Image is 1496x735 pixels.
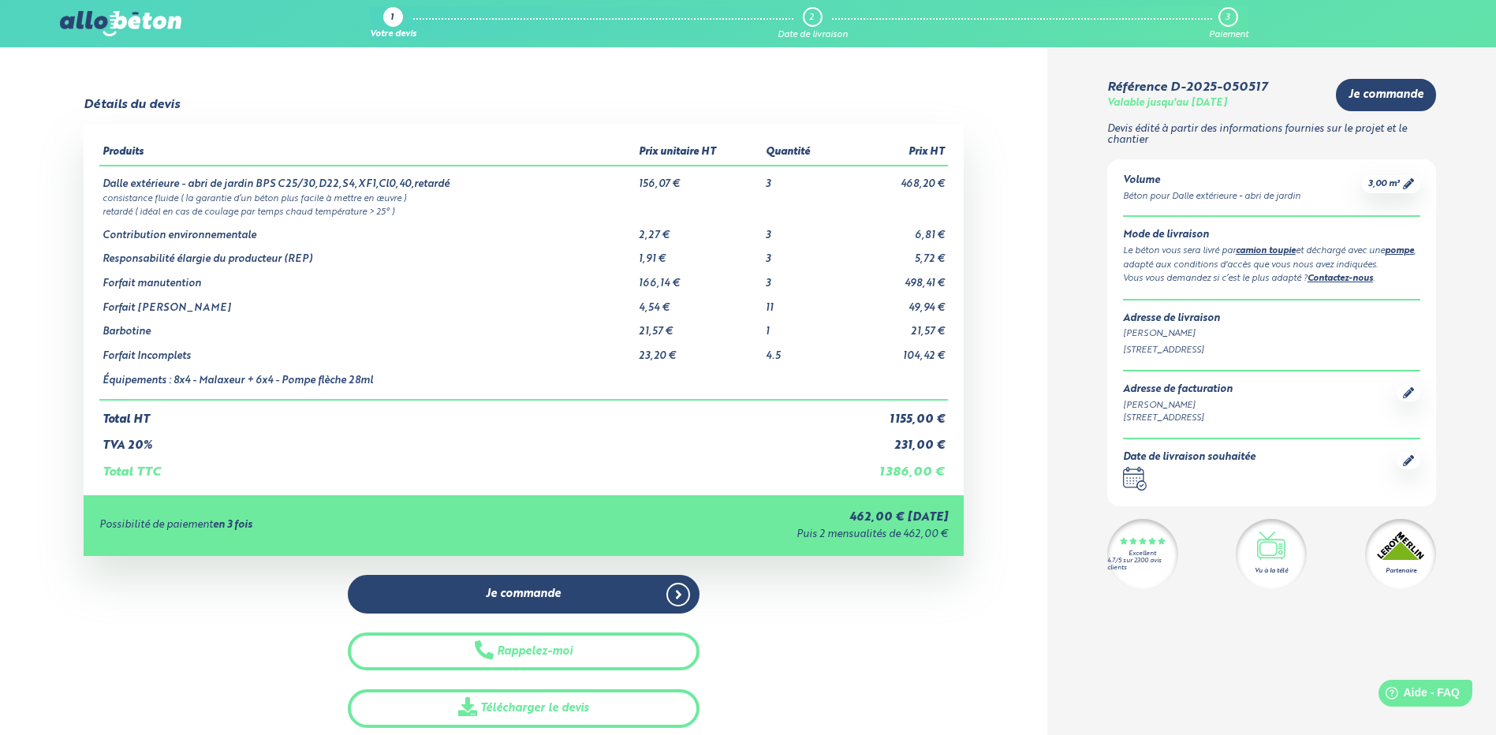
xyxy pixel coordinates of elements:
[839,427,948,453] td: 231,00 €
[839,140,948,166] th: Prix HT
[99,400,838,427] td: Total HT
[370,30,416,40] div: Votre devis
[763,338,839,363] td: 4.5
[1123,452,1255,464] div: Date de livraison souhaitée
[60,11,181,36] img: allobéton
[390,13,394,24] div: 1
[1123,412,1233,425] div: [STREET_ADDRESS]
[839,166,948,191] td: 468,20 €
[1123,175,1300,187] div: Volume
[839,453,948,479] td: 1 386,00 €
[1123,229,1420,241] div: Mode de livraison
[839,314,948,338] td: 21,57 €
[1209,30,1248,40] div: Paiement
[1123,272,1420,286] div: Vous vous demandez si c’est le plus adapté ? .
[839,266,948,290] td: 498,41 €
[839,241,948,266] td: 5,72 €
[636,266,763,290] td: 166,14 €
[763,218,839,242] td: 3
[636,290,763,315] td: 4,54 €
[1107,124,1436,147] p: Devis édité à partir des informations fournies sur le projet et le chantier
[99,338,636,363] td: Forfait Incomplets
[809,13,814,23] div: 2
[84,98,180,112] div: Détails du devis
[99,218,636,242] td: Contribution environnementale
[99,266,636,290] td: Forfait manutention
[1107,98,1227,110] div: Valable jusqu'au [DATE]
[99,453,838,479] td: Total TTC
[1123,384,1233,396] div: Adresse de facturation
[636,314,763,338] td: 21,57 €
[839,338,948,363] td: 104,42 €
[839,290,948,315] td: 49,94 €
[348,689,700,728] a: Télécharger le devis
[526,529,948,541] div: Puis 2 mensualités de 462,00 €
[213,520,252,530] strong: en 3 fois
[99,241,636,266] td: Responsabilité élargie du producteur (REP)
[1107,558,1178,572] div: 4.7/5 sur 2300 avis clients
[763,140,839,166] th: Quantité
[99,363,636,401] td: Équipements : 8x4 - Malaxeur + 6x4 - Pompe flèche 28ml
[1356,673,1479,718] iframe: Help widget launcher
[763,266,839,290] td: 3
[99,140,636,166] th: Produits
[763,241,839,266] td: 3
[839,400,948,427] td: 1 155,00 €
[1386,566,1416,576] div: Partenaire
[99,314,636,338] td: Barbotine
[348,575,700,614] a: Je commande
[1226,13,1229,23] div: 3
[636,338,763,363] td: 23,20 €
[1308,274,1373,283] a: Contactez-nous
[99,191,947,204] td: consistance fluide ( la garantie d’un béton plus facile à mettre en œuvre )
[1123,327,1420,341] div: [PERSON_NAME]
[1255,566,1288,576] div: Vu à la télé
[636,140,763,166] th: Prix unitaire HT
[1123,399,1233,412] div: [PERSON_NAME]
[636,166,763,191] td: 156,07 €
[763,166,839,191] td: 3
[1123,313,1420,325] div: Adresse de livraison
[486,588,561,601] span: Je commande
[99,290,636,315] td: Forfait [PERSON_NAME]
[1123,344,1420,357] div: [STREET_ADDRESS]
[99,427,838,453] td: TVA 20%
[778,7,848,40] a: 2 Date de livraison
[99,520,526,532] div: Possibilité de paiement
[370,7,416,40] a: 1 Votre devis
[1123,190,1300,203] div: Béton pour Dalle extérieure - abri de jardin
[99,166,636,191] td: Dalle extérieure - abri de jardin BPS C25/30,D22,S4,XF1,Cl0,40,retardé
[1129,550,1156,558] div: Excellent
[348,632,700,671] button: Rappelez-moi
[763,290,839,315] td: 11
[839,218,948,242] td: 6,81 €
[1123,244,1420,272] div: Le béton vous sera livré par et déchargé avec une , adapté aux conditions d'accès que vous nous a...
[636,218,763,242] td: 2,27 €
[1236,247,1296,256] a: camion toupie
[1336,79,1436,111] a: Je commande
[99,204,947,218] td: retardé ( idéal en cas de coulage par temps chaud température > 25° )
[1209,7,1248,40] a: 3 Paiement
[526,511,948,524] div: 462,00 € [DATE]
[778,30,848,40] div: Date de livraison
[763,314,839,338] td: 1
[1385,247,1414,256] a: pompe
[1349,88,1423,102] span: Je commande
[636,241,763,266] td: 1,91 €
[1107,80,1267,95] div: Référence D-2025-050517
